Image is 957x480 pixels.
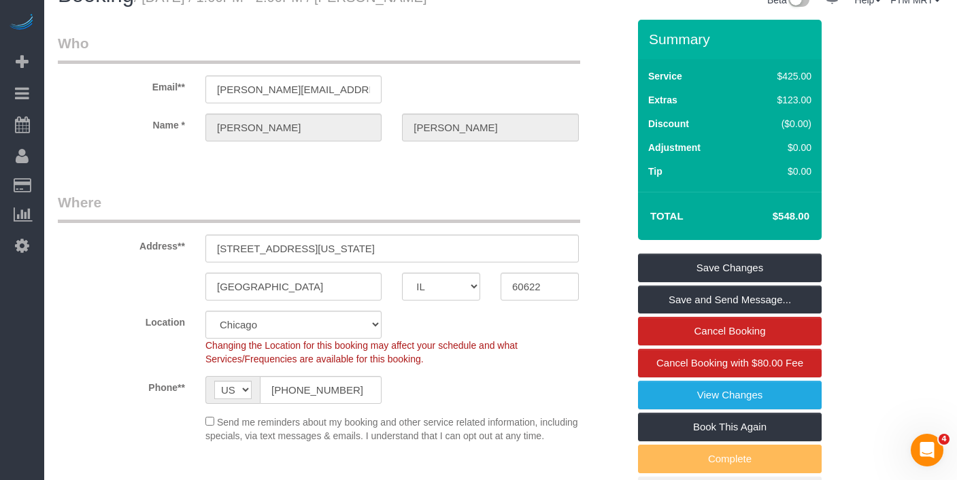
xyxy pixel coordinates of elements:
[402,114,578,141] input: Last Name*
[656,357,803,368] span: Cancel Booking with $80.00 Fee
[8,14,35,33] img: Automaid Logo
[748,69,811,83] div: $425.00
[649,31,815,47] h3: Summary
[48,311,195,329] label: Location
[205,417,578,441] span: Send me reminders about my booking and other service related information, including specials, via...
[650,210,684,222] strong: Total
[748,93,811,107] div: $123.00
[648,69,682,83] label: Service
[638,349,822,377] a: Cancel Booking with $80.00 Fee
[638,317,822,345] a: Cancel Booking
[911,434,943,466] iframe: Intercom live chat
[205,114,382,141] input: First Name**
[638,254,822,282] a: Save Changes
[48,114,195,132] label: Name *
[205,340,518,364] span: Changing the Location for this booking may affect your schedule and what Services/Frequencies are...
[58,33,580,64] legend: Who
[58,192,580,223] legend: Where
[638,413,822,441] a: Book This Again
[748,117,811,131] div: ($0.00)
[638,381,822,409] a: View Changes
[748,141,811,154] div: $0.00
[648,141,701,154] label: Adjustment
[648,165,662,178] label: Tip
[939,434,950,445] span: 4
[648,117,689,131] label: Discount
[638,286,822,314] a: Save and Send Message...
[732,211,809,222] h4: $548.00
[648,93,677,107] label: Extras
[748,165,811,178] div: $0.00
[501,273,579,301] input: Zip Code**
